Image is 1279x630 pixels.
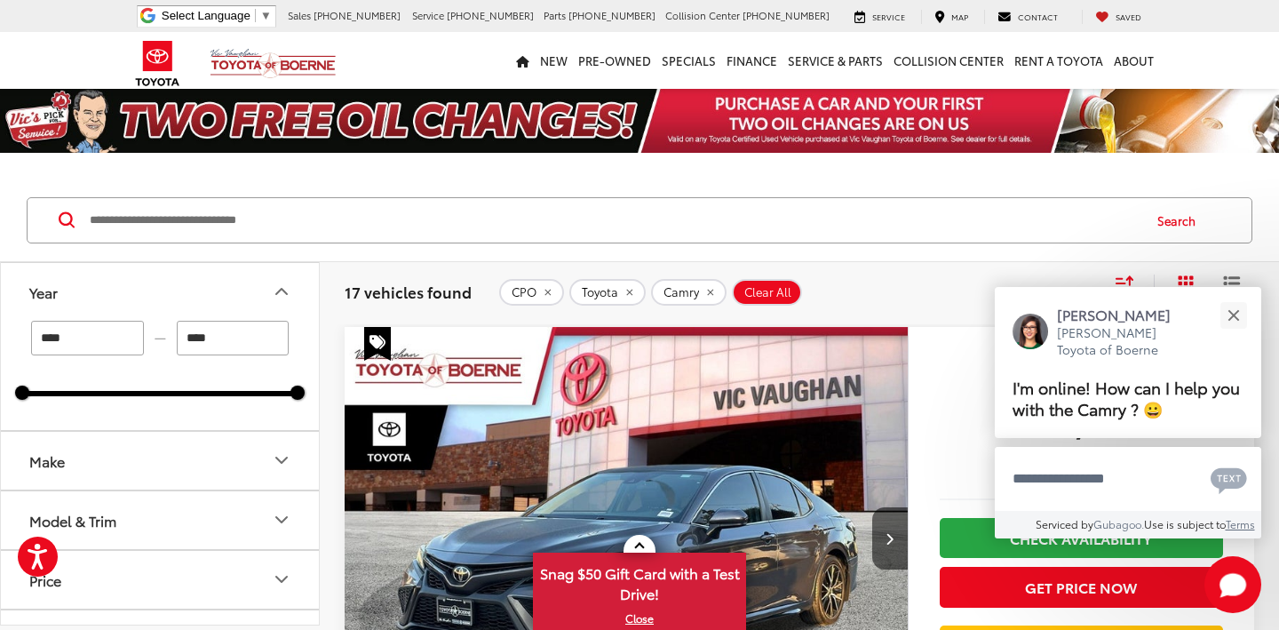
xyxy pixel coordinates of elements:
[721,32,782,89] a: Finance
[995,287,1261,538] div: Close[PERSON_NAME][PERSON_NAME] Toyota of BoerneI'm online! How can I help you with the Camry ? 😀...
[744,285,791,299] span: Clear All
[88,199,1140,242] input: Search by Make, Model, or Keyword
[569,279,646,306] button: remove Toyota
[872,11,905,22] span: Service
[1057,305,1188,324] p: [PERSON_NAME]
[732,279,802,306] button: Clear All
[984,10,1071,24] a: Contact
[271,450,292,471] div: Make
[940,450,1223,467] span: [DATE] Price:
[665,8,740,22] span: Collision Center
[1210,275,1254,310] button: List View
[841,10,918,24] a: Service
[29,571,61,588] div: Price
[568,8,655,22] span: [PHONE_NUMBER]
[162,9,272,22] a: Select Language​
[29,283,58,300] div: Year
[260,9,272,22] span: ▼
[1093,516,1144,531] a: Gubagoo.
[1116,11,1141,22] span: Saved
[1057,324,1188,359] p: [PERSON_NAME] Toyota of Boerne
[412,8,444,22] span: Service
[210,48,337,79] img: Vic Vaughan Toyota of Boerne
[782,32,888,89] a: Service & Parts: Opens in a new tab
[271,281,292,302] div: Year
[1,263,321,321] button: YearYear
[447,8,534,22] span: [PHONE_NUMBER]
[1,551,321,609] button: PricePrice
[1009,32,1108,89] a: Rent a Toyota
[1,491,321,549] button: Model & TrimModel & Trim
[149,331,171,346] span: —
[29,452,65,469] div: Make
[743,8,830,22] span: [PHONE_NUMBER]
[1144,516,1226,531] span: Use is subject to
[499,279,564,306] button: remove true
[124,35,191,92] img: Toyota
[535,554,744,609] span: Snag $50 Gift Card with a Test Drive!
[29,512,116,529] div: Model & Trim
[940,396,1223,441] span: $20,200
[872,507,908,570] button: Next image
[1214,296,1252,334] button: Close
[1108,32,1159,89] a: About
[888,32,1009,89] a: Collision Center
[1211,466,1247,494] svg: Text
[1082,10,1155,24] a: My Saved Vehicles
[940,567,1223,607] button: Get Price Now
[1204,556,1261,613] button: Toggle Chat Window
[921,10,981,24] a: Map
[314,8,401,22] span: [PHONE_NUMBER]
[1036,516,1093,531] span: Serviced by
[1204,556,1261,613] svg: Start Chat
[177,321,290,355] input: maximum
[511,32,535,89] a: Home
[345,281,472,302] span: 17 vehicles found
[1140,198,1221,243] button: Search
[271,509,292,530] div: Model & Trim
[255,9,256,22] span: ​
[940,518,1223,558] a: Check Availability
[1154,275,1210,310] button: Grid View
[1018,11,1058,22] span: Contact
[1,432,321,490] button: MakeMake
[1013,375,1240,420] span: I'm online! How can I help you with the Camry ? 😀
[573,32,656,89] a: Pre-Owned
[512,285,536,299] span: CPO
[951,11,968,22] span: Map
[1106,275,1154,310] button: Select sort value
[651,279,727,306] button: remove Camry
[288,8,311,22] span: Sales
[582,285,618,299] span: Toyota
[162,9,250,22] span: Select Language
[1226,516,1255,531] a: Terms
[544,8,566,22] span: Parts
[271,569,292,590] div: Price
[656,32,721,89] a: Specials
[31,321,144,355] input: minimum
[535,32,573,89] a: New
[663,285,699,299] span: Camry
[364,327,391,361] span: Special
[1205,459,1252,498] button: Chat with SMS
[995,447,1261,511] textarea: Type your message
